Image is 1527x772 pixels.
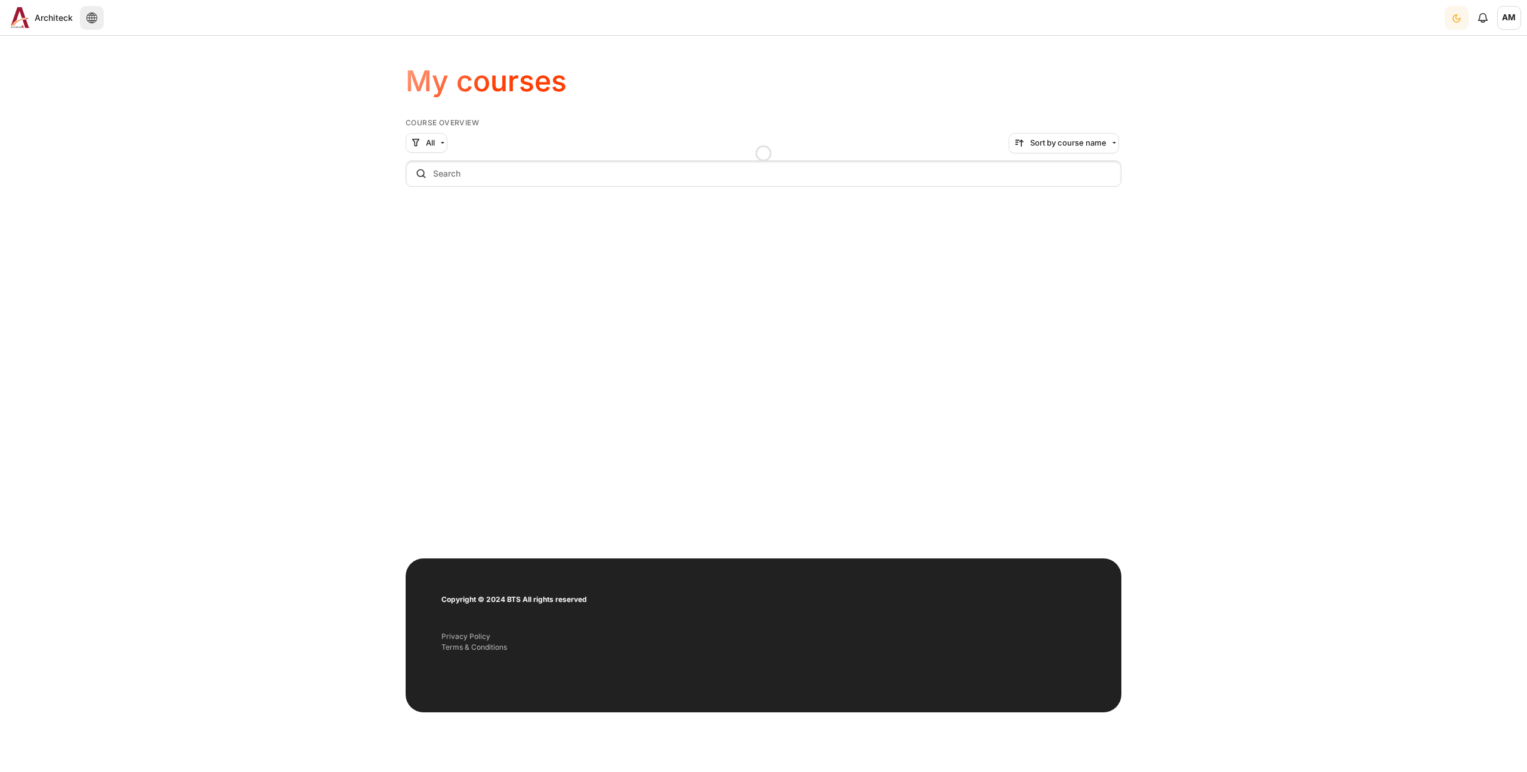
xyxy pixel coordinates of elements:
a: Terms & Conditions [441,643,507,651]
a: Architeck Architeck [6,7,73,28]
strong: Copyright © 2024 BTS All rights reserved [441,595,587,604]
span: AM [1497,6,1521,30]
button: Sorting drop-down menu [1009,133,1119,153]
a: Privacy Policy [441,632,490,641]
button: Light Mode Dark Mode [1445,6,1469,30]
h5: Course overview [406,118,1121,128]
div: Show notification window with no new notifications [1471,6,1495,30]
div: Course overview controls [406,133,1121,189]
button: Languages [80,6,104,30]
span: All [426,137,435,149]
a: User menu [1497,6,1521,30]
input: Search [406,160,1121,187]
span: Architeck [35,11,73,24]
span: Sort by course name [1030,137,1106,149]
img: Architeck [11,7,30,28]
h1: My courses [406,63,567,100]
div: Dark Mode [1446,5,1467,30]
button: Grouping drop-down menu [406,133,447,153]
